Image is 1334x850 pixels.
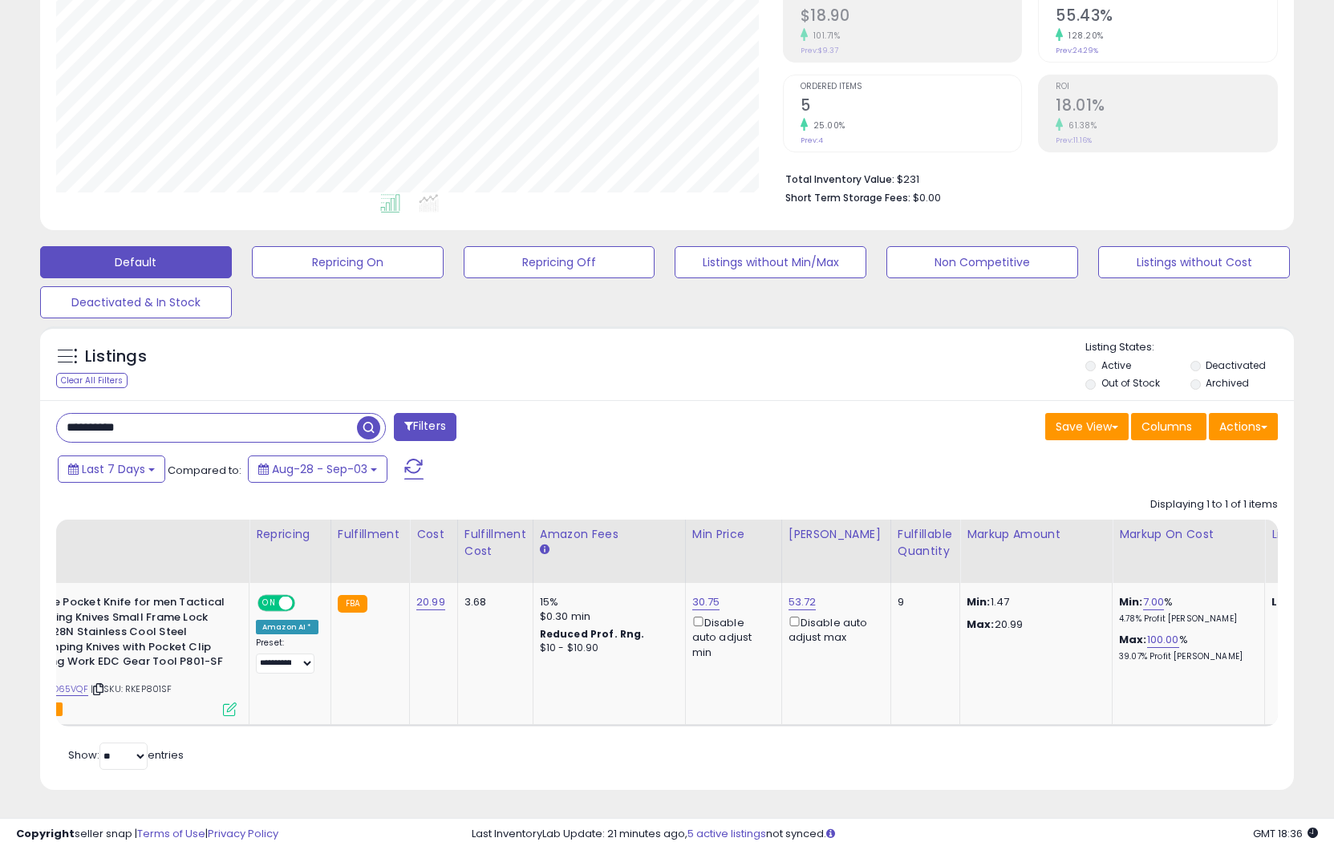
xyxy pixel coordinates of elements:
[416,526,451,543] div: Cost
[675,246,866,278] button: Listings without Min/Max
[16,827,278,842] div: seller snap | |
[886,246,1078,278] button: Non Competitive
[1206,376,1249,390] label: Archived
[338,526,403,543] div: Fulfillment
[68,747,184,763] span: Show: entries
[801,46,838,55] small: Prev: $9.37
[168,463,241,478] span: Compared to:
[913,190,941,205] span: $0.00
[1063,119,1097,132] small: 61.38%
[293,597,318,610] span: OFF
[40,286,232,318] button: Deactivated & In Stock
[540,595,673,609] div: 15%
[801,6,1022,28] h2: $18.90
[16,826,75,841] strong: Copyright
[248,455,387,483] button: Aug-28 - Sep-03
[1101,376,1160,390] label: Out of Stock
[1141,419,1192,435] span: Columns
[967,526,1105,543] div: Markup Amount
[1119,633,1252,662] div: %
[40,246,232,278] button: Default
[464,595,521,609] div: 3.68
[1085,340,1294,355] p: Listing States:
[808,30,841,42] small: 101.71%
[898,595,947,609] div: 9
[785,172,894,186] b: Total Inventory Value:
[789,594,817,610] a: 53.72
[1147,632,1179,648] a: 100.00
[85,346,147,368] h5: Listings
[137,826,205,841] a: Terms of Use
[252,246,444,278] button: Repricing On
[464,246,655,278] button: Repricing Off
[1056,83,1277,91] span: ROI
[1119,595,1252,625] div: %
[1150,497,1278,512] div: Displaying 1 to 1 of 1 items
[1119,651,1252,662] p: 39.07% Profit [PERSON_NAME]
[56,373,128,388] div: Clear All Filters
[967,594,991,609] strong: Min:
[801,96,1022,118] h2: 5
[1056,46,1098,55] small: Prev: 24.29%
[394,413,456,441] button: Filters
[687,826,766,841] a: 5 active listings
[789,526,884,543] div: [PERSON_NAME]
[1056,6,1277,28] h2: 55.43%
[1206,358,1266,372] label: Deactivated
[967,617,995,632] strong: Max:
[259,597,279,610] span: ON
[1131,413,1206,440] button: Columns
[1056,96,1277,118] h2: 18.01%
[272,461,367,477] span: Aug-28 - Sep-03
[256,620,318,634] div: Amazon AI *
[1056,136,1092,145] small: Prev: 11.16%
[898,526,953,560] div: Fulfillable Quantity
[1253,826,1318,841] span: 2025-09-11 18:36 GMT
[1113,520,1265,583] th: The percentage added to the cost of goods (COGS) that forms the calculator for Min & Max prices.
[785,191,910,204] b: Short Term Storage Fees:
[692,594,720,610] a: 30.75
[32,595,227,674] b: Ruike Pocket Knife for men Tactical Folding Knives Small Frame Lock 14C28N Stainless Cool Steel C...
[1045,413,1129,440] button: Save View
[29,682,88,696] a: B06XD65VQF
[1101,358,1131,372] label: Active
[1143,594,1165,610] a: 7.00
[256,637,318,674] div: Preset:
[540,543,549,557] small: Amazon Fees.
[785,168,1266,188] li: $231
[540,609,673,624] div: $0.30 min
[472,827,1318,842] div: Last InventoryLab Update: 21 minutes ago, not synced.
[416,594,445,610] a: 20.99
[1119,632,1147,647] b: Max:
[801,136,823,145] small: Prev: 4
[1119,526,1258,543] div: Markup on Cost
[1119,594,1143,609] b: Min:
[338,595,367,613] small: FBA
[91,682,172,695] span: | SKU: RKEP801SF
[540,526,679,543] div: Amazon Fees
[208,826,278,841] a: Privacy Policy
[1063,30,1104,42] small: 128.20%
[801,83,1022,91] span: Ordered Items
[967,617,1100,632] p: 20.99
[1098,246,1290,278] button: Listings without Cost
[256,526,324,543] div: Repricing
[692,526,775,543] div: Min Price
[692,613,769,660] div: Disable auto adjust min
[82,461,145,477] span: Last 7 Days
[808,119,845,132] small: 25.00%
[1119,613,1252,625] p: 4.78% Profit [PERSON_NAME]
[1209,413,1278,440] button: Actions
[540,642,673,655] div: $10 - $10.90
[464,526,526,560] div: Fulfillment Cost
[58,455,165,483] button: Last 7 Days
[967,595,1100,609] p: 1.47
[540,627,645,641] b: Reduced Prof. Rng.
[789,613,878,645] div: Disable auto adjust max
